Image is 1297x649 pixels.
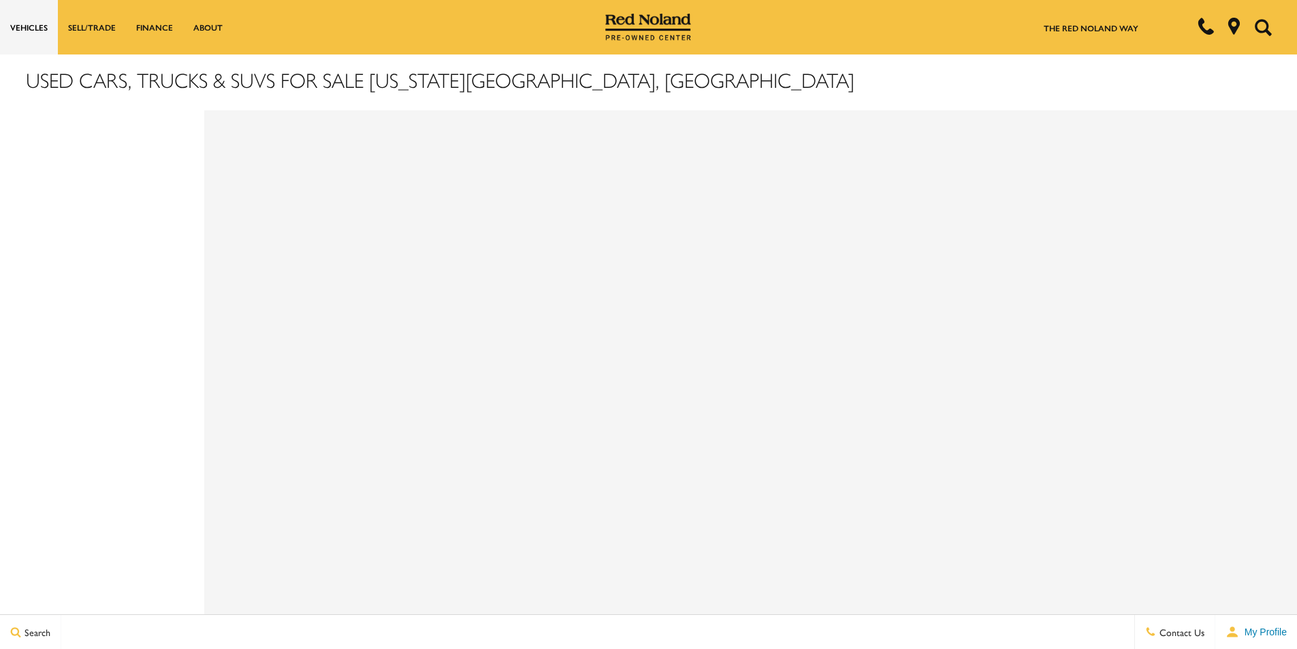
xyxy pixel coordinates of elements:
button: user-profile-menu [1215,615,1297,649]
span: Contact Us [1156,625,1204,639]
span: Search [21,625,50,639]
img: Red Noland Pre-Owned [605,14,691,41]
span: My Profile [1239,627,1287,637]
a: Red Noland Pre-Owned [605,18,691,32]
a: The Red Noland Way [1044,22,1138,34]
button: Open the search field [1249,1,1277,54]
